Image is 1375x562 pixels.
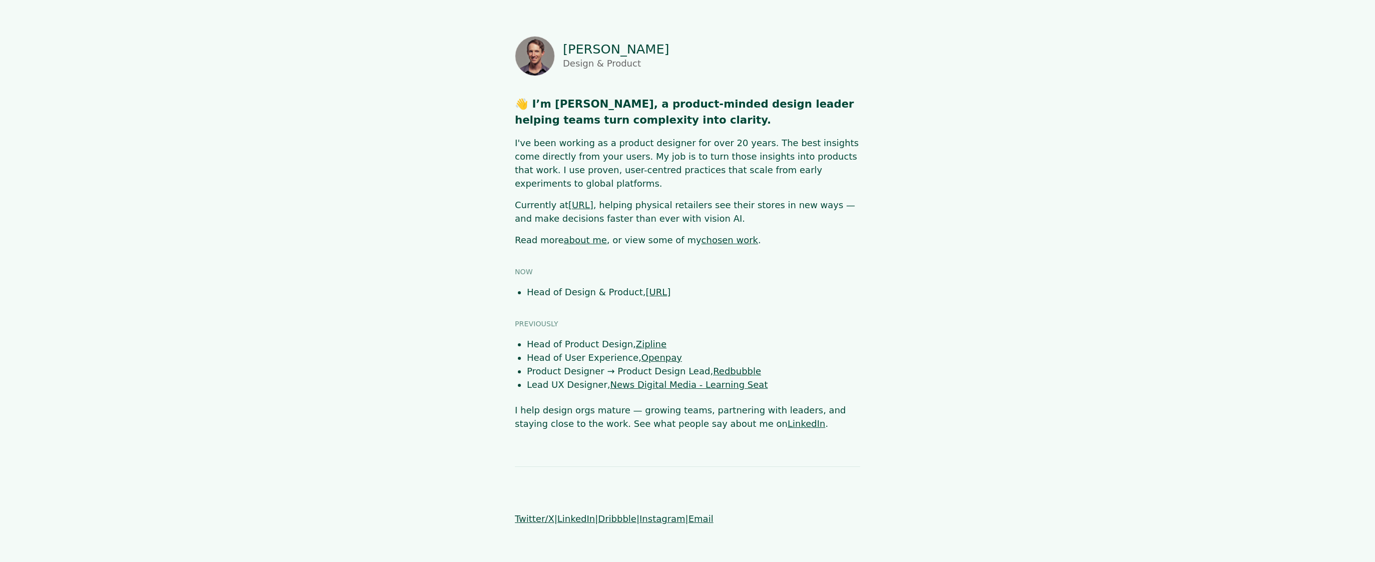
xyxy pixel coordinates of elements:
[527,378,860,391] li: Lead UX Designer,
[492,538,883,562] iframe: Netlify Drawer
[610,379,768,390] a: News Digital Media - Learning Seat
[515,512,860,525] p: | | | |
[527,351,860,364] li: Head of User Experience,
[563,42,669,56] p: [PERSON_NAME]
[564,235,607,245] a: about me
[515,513,554,524] a: Twitter/X
[527,285,860,299] li: Head of Design & Product,
[788,418,825,429] a: LinkedIn
[563,57,669,70] p: Design & Product
[639,513,685,524] a: Instagram
[527,364,860,378] li: Product Designer → Product Design Lead,
[646,287,671,297] a: [URL]
[636,339,666,349] a: Zipline
[527,337,860,351] li: Head of Product Design,
[641,352,682,363] a: Openpay
[515,36,555,76] img: Photo of Shaun Byrne
[702,235,758,245] a: chosen work
[568,200,593,210] a: [URL]
[515,267,860,277] h3: Now
[713,366,761,376] a: Redbubble
[515,136,860,190] p: I've been working as a product designer for over 20 years. The best insights come directly from y...
[598,513,636,524] a: Dribbble
[515,96,860,128] h1: 👋 I’m [PERSON_NAME], a product-minded design leader helping teams turn complexity into clarity.
[557,513,595,524] a: LinkedIn
[515,319,860,329] h3: Previously
[515,403,860,430] p: I help design orgs mature — growing teams, partnering with leaders, and staying close to the work...
[515,233,860,247] p: Read more , or view some of my .
[515,198,860,225] p: Currently at , helping physical retailers see their stores in new ways — and make decisions faste...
